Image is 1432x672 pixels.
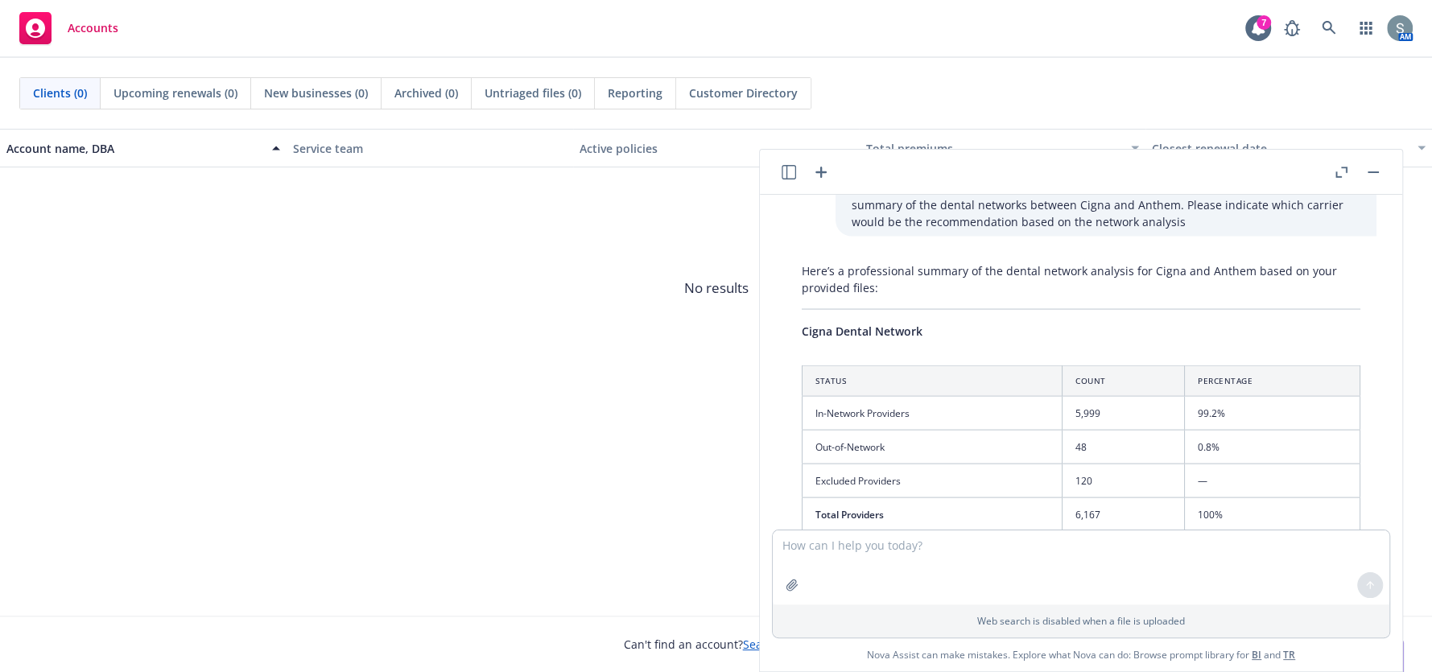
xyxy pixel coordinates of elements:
[1313,12,1345,44] a: Search
[1063,395,1185,429] td: 5,999
[815,507,884,521] span: Total Providers
[802,262,1360,295] p: Here’s a professional summary of the dental network analysis for Cigna and Anthem based on your p...
[1185,395,1360,429] td: 99.2%
[68,22,118,35] span: Accounts
[1152,140,1408,157] div: Closest renewal date
[13,6,125,51] a: Accounts
[1185,497,1360,531] td: 100%
[113,85,237,101] span: Upcoming renewals (0)
[802,323,922,338] span: Cigna Dental Network
[1350,12,1382,44] a: Switch app
[803,430,1063,464] td: Out-of-Network
[1387,15,1413,41] img: photo
[580,140,853,157] div: Active policies
[1276,12,1308,44] a: Report a Bug
[1063,365,1185,395] th: Count
[287,129,573,167] button: Service team
[852,179,1360,229] p: Act as a benefits professional skilled in medical network analysis. Please help me generate a sum...
[1185,365,1360,395] th: Percentage
[1252,648,1261,662] a: BI
[1185,430,1360,464] td: 0.8%
[624,636,809,653] span: Can't find an account?
[803,464,1063,497] td: Excluded Providers
[6,140,262,157] div: Account name, DBA
[782,614,1380,628] p: Web search is disabled when a file is uploaded
[608,85,662,101] span: Reporting
[743,637,809,652] a: Search for it
[1257,15,1271,30] div: 7
[485,85,581,101] span: Untriaged files (0)
[1063,497,1185,531] td: 6,167
[803,365,1063,395] th: Status
[766,638,1396,671] span: Nova Assist can make mistakes. Explore what Nova can do: Browse prompt library for and
[573,129,860,167] button: Active policies
[264,85,368,101] span: New businesses (0)
[33,85,87,101] span: Clients (0)
[803,395,1063,429] td: In-Network Providers
[1283,648,1295,662] a: TR
[1145,129,1432,167] button: Closest renewal date
[394,85,458,101] span: Archived (0)
[293,140,567,157] div: Service team
[689,85,798,101] span: Customer Directory
[1063,464,1185,497] td: 120
[1185,464,1360,497] td: —
[859,129,1145,167] button: Total premiums
[865,140,1121,157] div: Total premiums
[1063,430,1185,464] td: 48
